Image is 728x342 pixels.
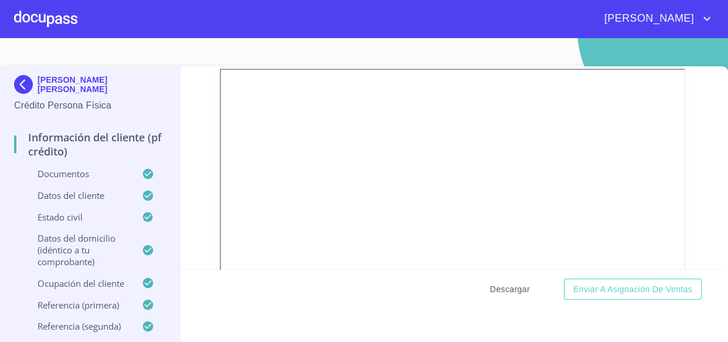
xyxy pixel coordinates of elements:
[14,211,142,223] p: Estado Civil
[14,130,166,158] p: Información del cliente (PF crédito)
[14,75,166,99] div: [PERSON_NAME] [PERSON_NAME]
[14,168,142,180] p: Documentos
[14,320,142,332] p: Referencia (segunda)
[14,99,166,113] p: Crédito Persona Física
[596,9,714,28] button: account of current user
[14,232,142,267] p: Datos del domicilio (idéntico a tu comprobante)
[485,279,535,300] button: Descargar
[490,282,530,297] span: Descargar
[14,75,38,94] img: Docupass spot blue
[14,299,142,311] p: Referencia (primera)
[14,277,142,289] p: Ocupación del Cliente
[14,189,142,201] p: Datos del cliente
[564,279,702,300] button: Enviar a Asignación de Ventas
[573,282,692,297] span: Enviar a Asignación de Ventas
[596,9,700,28] span: [PERSON_NAME]
[38,75,166,94] p: [PERSON_NAME] [PERSON_NAME]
